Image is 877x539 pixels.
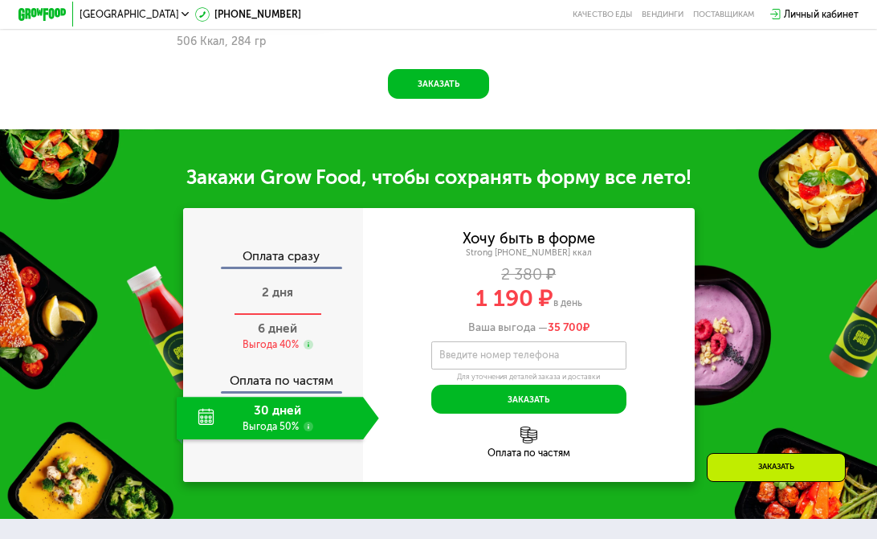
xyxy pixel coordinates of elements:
a: [PHONE_NUMBER] [195,7,301,22]
div: Хочу быть в форме [463,232,595,246]
span: 1 190 ₽ [475,284,553,312]
div: Выгода 40% [243,338,299,352]
div: Оплата по частям [184,363,363,391]
div: поставщикам [693,10,754,19]
span: 35 700 [548,321,583,334]
span: [GEOGRAPHIC_DATA] [80,10,179,19]
span: 6 дней [258,321,297,336]
div: Ваша выгода — [363,321,695,335]
div: 506 Ккал, 284 гр [177,35,331,48]
a: Качество еды [573,10,632,19]
div: Оплата по частям [363,448,695,458]
span: ₽ [548,321,589,335]
label: Введите номер телефона [439,352,559,358]
span: 2 дня [262,285,293,300]
div: Оплата сразу [184,251,363,267]
a: Вендинги [642,10,683,19]
div: 2 380 ₽ [363,267,695,281]
div: Для уточнения деталей заказа и доставки [431,372,626,382]
button: Заказать [388,69,490,98]
div: Заказать [707,453,846,482]
div: Личный кабинет [784,7,859,22]
img: l6xcnZfty9opOoJh.png [520,427,537,443]
span: в день [553,297,582,308]
div: Strong [PHONE_NUMBER] ккал [363,247,695,259]
button: Заказать [431,385,626,414]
